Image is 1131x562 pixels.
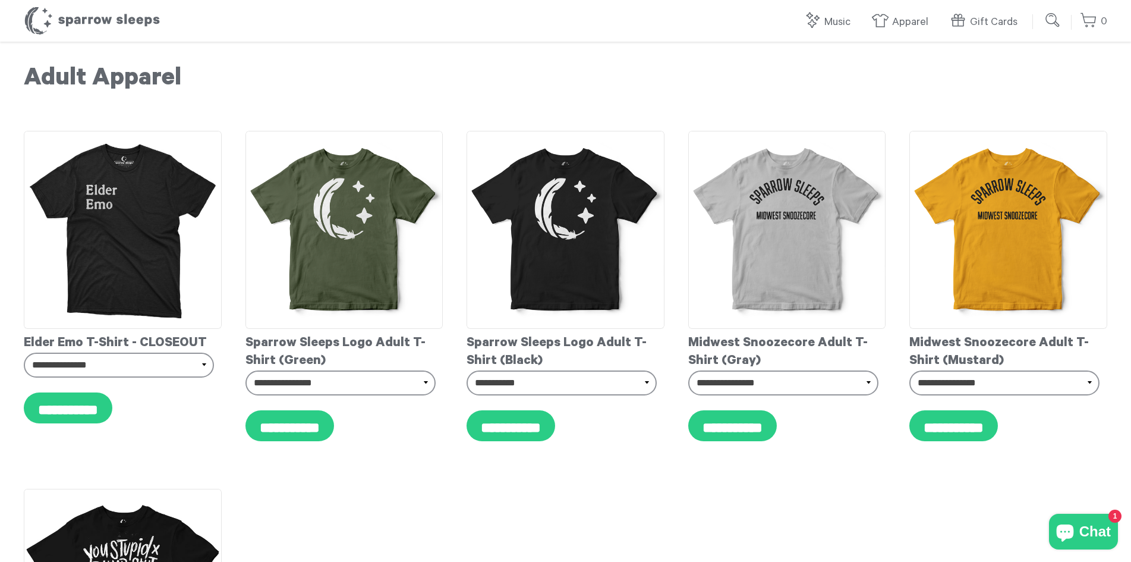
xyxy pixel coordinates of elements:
img: SparrowSleeps-midwestsnoozecore-athleticgray-mockup_grande.png [688,131,886,329]
img: SparrowSleeps-logotee-black-mockup_grande.png [467,131,664,329]
div: Midwest Snoozecore Adult T-Shirt (Gray) [688,329,886,371]
a: Gift Cards [949,10,1023,35]
inbox-online-store-chat: Shopify online store chat [1045,514,1121,552]
a: 0 [1080,9,1107,34]
a: Music [804,10,856,35]
div: Sparrow Sleeps Logo Adult T-Shirt (Green) [245,329,443,371]
div: Sparrow Sleeps Logo Adult T-Shirt (Black) [467,329,664,371]
a: Apparel [871,10,934,35]
h1: Adult Apparel [24,65,1107,95]
h1: Sparrow Sleeps [24,6,160,36]
input: Submit [1041,8,1065,32]
img: SparrowSleeps-midwestsnoozecore-mustard-mockup_grande.png [909,131,1107,329]
img: SparrowSleeps-logotee-armygreen-mockup_grande.png [245,131,443,329]
div: Elder Emo T-Shirt - CLOSEOUT [24,329,222,353]
img: ElderEmoAdultT-Shirt_grande.jpg [24,131,222,329]
div: Midwest Snoozecore Adult T-Shirt (Mustard) [909,329,1107,371]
